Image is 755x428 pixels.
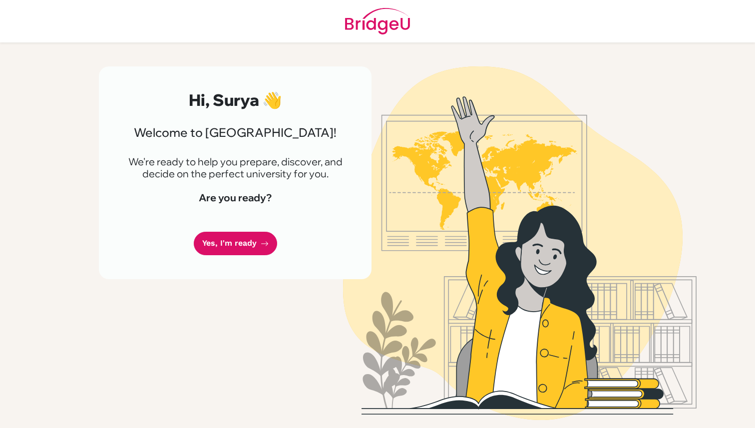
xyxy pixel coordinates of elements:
[123,156,348,180] p: We're ready to help you prepare, discover, and decide on the perfect university for you.
[123,125,348,140] h3: Welcome to [GEOGRAPHIC_DATA]!
[123,192,348,204] h4: Are you ready?
[123,90,348,109] h2: Hi, Surya 👋
[194,232,277,255] a: Yes, I'm ready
